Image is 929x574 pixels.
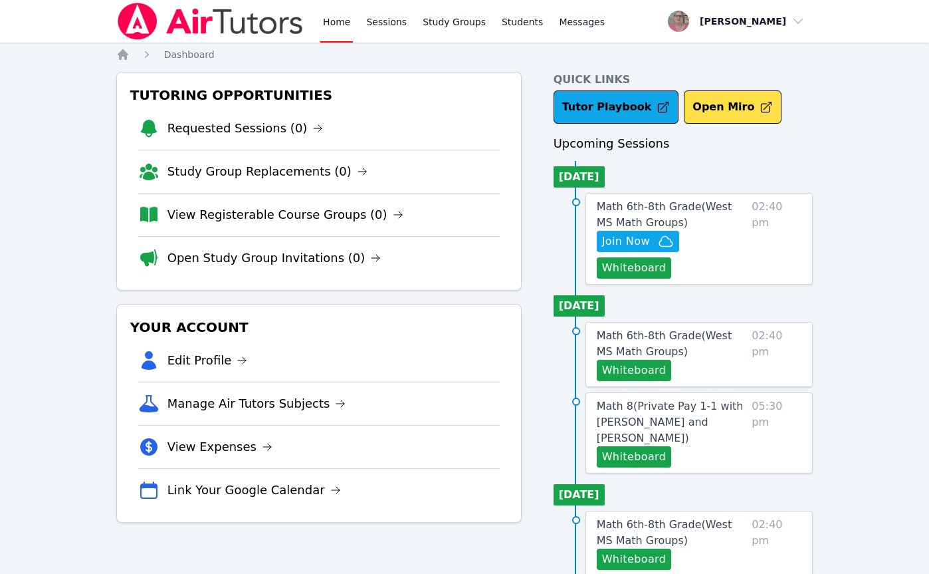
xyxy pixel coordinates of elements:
[554,166,605,188] li: [DATE]
[116,3,304,40] img: Air Tutors
[597,200,732,229] span: Math 6th-8th Grade ( West MS Math Groups )
[597,199,747,231] a: Math 6th-8th Grade(West MS Math Groups)
[554,484,605,505] li: [DATE]
[752,398,801,468] span: 05:30 pm
[554,90,679,124] a: Tutor Playbook
[167,394,346,413] a: Manage Air Tutors Subjects
[684,90,781,124] button: Open Miro
[597,257,672,279] button: Whiteboard
[597,446,672,468] button: Whiteboard
[752,328,801,381] span: 02:40 pm
[602,233,650,249] span: Join Now
[597,398,747,446] a: Math 8(Private Pay 1-1 with [PERSON_NAME] and [PERSON_NAME])
[752,517,801,570] span: 02:40 pm
[554,134,813,153] h3: Upcoming Sessions
[554,72,813,88] h4: Quick Links
[167,206,403,224] a: View Registerable Course Groups (0)
[554,295,605,317] li: [DATE]
[559,15,605,29] span: Messages
[597,549,672,570] button: Whiteboard
[597,231,679,252] button: Join Now
[597,329,732,358] span: Math 6th-8th Grade ( West MS Math Groups )
[128,315,510,339] h3: Your Account
[167,481,341,500] a: Link Your Google Calendar
[116,48,813,61] nav: Breadcrumb
[164,48,215,61] a: Dashboard
[752,199,801,279] span: 02:40 pm
[597,517,747,549] a: Math 6th-8th Grade(West MS Math Groups)
[167,119,324,138] a: Requested Sessions (0)
[597,518,732,547] span: Math 6th-8th Grade ( West MS Math Groups )
[128,83,510,107] h3: Tutoring Opportunities
[164,49,215,60] span: Dashboard
[597,328,747,360] a: Math 6th-8th Grade(West MS Math Groups)
[167,162,367,181] a: Study Group Replacements (0)
[597,400,744,444] span: Math 8 ( Private Pay 1-1 with [PERSON_NAME] and [PERSON_NAME] )
[167,249,381,267] a: Open Study Group Invitations (0)
[167,438,272,456] a: View Expenses
[167,351,248,370] a: Edit Profile
[597,360,672,381] button: Whiteboard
